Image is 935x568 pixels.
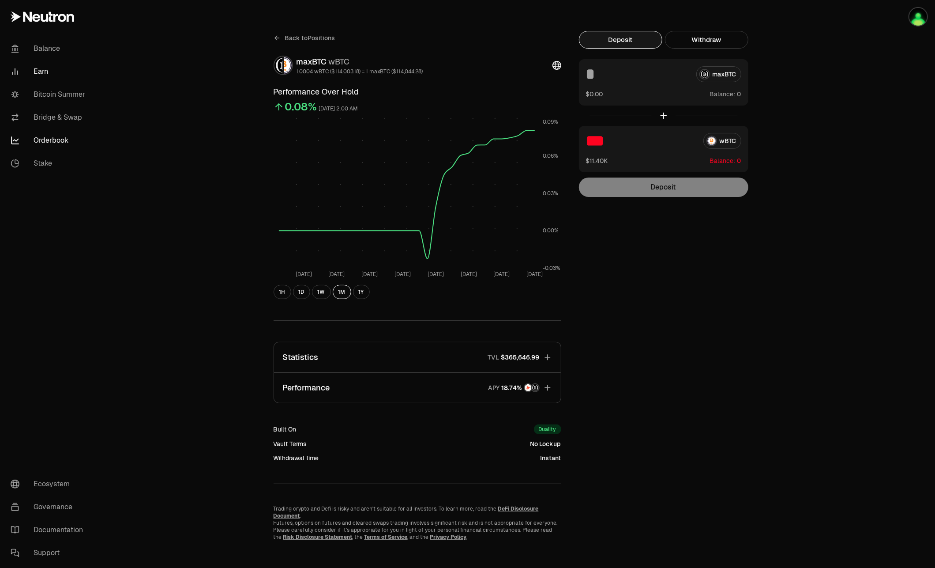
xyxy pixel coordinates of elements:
button: 1H [274,285,291,299]
span: wBTC [329,57,350,67]
img: reward [909,8,927,26]
button: 1W [312,285,331,299]
span: Balance: [710,156,736,165]
a: Ecosystem [4,473,95,496]
a: Privacy Policy [430,534,467,541]
a: Balance [4,37,95,60]
button: $11.40K [586,156,608,165]
span: Balance: [710,90,736,98]
div: Instant [541,454,561,462]
tspan: 0.06% [543,152,558,159]
tspan: 0.03% [543,190,558,197]
tspan: 0.09% [543,118,558,125]
p: APY [488,383,500,393]
a: Terms of Service [364,534,408,541]
button: $0.00 [586,89,603,98]
a: Earn [4,60,95,83]
button: Deposit [579,31,662,49]
div: Withdrawal time [274,454,319,462]
img: Structured Points [532,384,539,391]
tspan: 0.00% [543,227,559,235]
a: Bridge & Swap [4,106,95,129]
button: 1D [293,285,310,299]
tspan: [DATE] [295,271,312,278]
a: DeFi Disclosure Document [274,505,539,519]
span: Back to Positions [285,34,335,42]
h3: Performance Over Hold [274,86,561,98]
tspan: [DATE] [394,271,411,278]
p: Futures, options on futures and cleared swaps trading involves significant risk and is not approp... [274,519,561,541]
tspan: [DATE] [460,271,477,278]
div: maxBTC [297,56,423,68]
a: Documentation [4,519,95,541]
img: NTRN [525,384,532,391]
div: 0.08% [285,100,317,114]
button: PerformanceAPYNTRNStructured Points [274,373,561,403]
a: Risk Disclosure Statement [283,534,353,541]
p: Trading crypto and Defi is risky and aren't suitable for all investors. To learn more, read the . [274,505,561,519]
div: No Lockup [530,439,561,448]
tspan: [DATE] [526,271,543,278]
a: Governance [4,496,95,519]
p: Performance [283,382,330,394]
tspan: [DATE] [493,271,510,278]
div: Duality [534,424,561,434]
button: StatisticsTVL$365,646.99 [274,342,561,372]
div: Built On [274,425,297,434]
button: 1M [333,285,351,299]
div: [DATE] 2:00 AM [319,104,358,114]
button: NTRNStructured Points [502,383,540,393]
img: wBTC Logo [284,57,292,74]
a: Bitcoin Summer [4,83,95,106]
tspan: [DATE] [328,271,345,278]
a: Orderbook [4,129,95,152]
p: Statistics [283,351,319,364]
tspan: [DATE] [361,271,378,278]
p: TVL [488,353,499,362]
img: maxBTC Logo [274,57,282,74]
tspan: [DATE] [427,271,443,278]
a: Back toPositions [274,31,335,45]
button: 1Y [353,285,370,299]
a: Stake [4,152,95,175]
div: Vault Terms [274,439,307,448]
button: Withdraw [665,31,748,49]
div: 1.0004 wBTC ($114,003.18) = 1 maxBTC ($114,044.28) [297,68,423,75]
span: $365,646.99 [501,353,540,362]
a: Support [4,541,95,564]
tspan: -0.03% [543,265,560,272]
